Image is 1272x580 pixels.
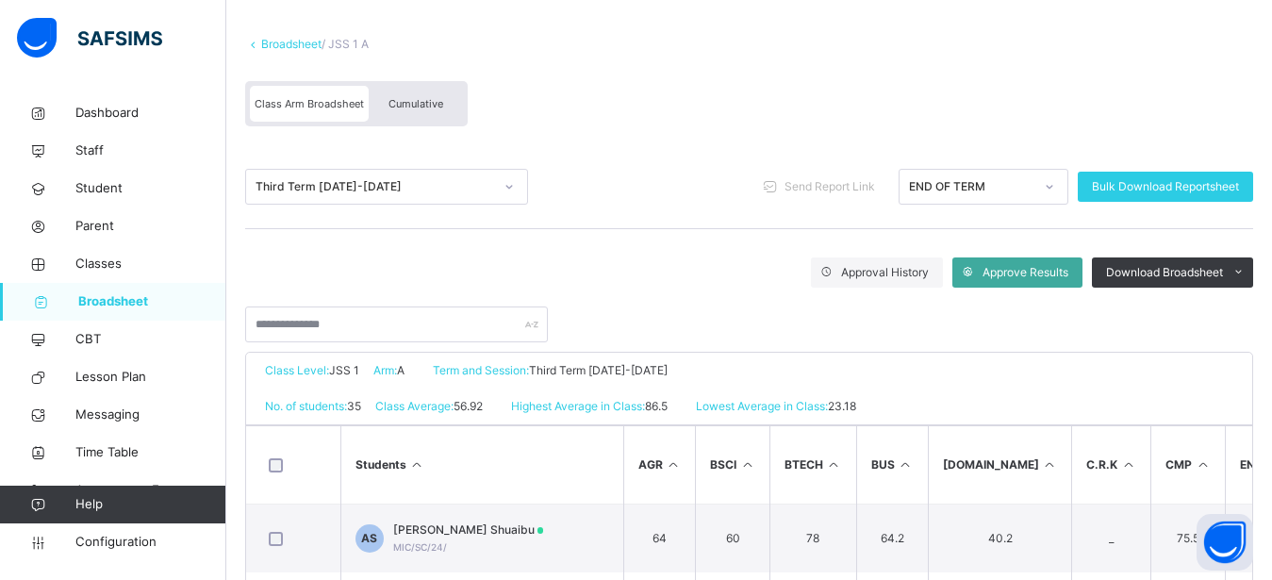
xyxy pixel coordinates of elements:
span: Lesson Plan [75,368,226,387]
i: Sort in Ascending Order [1042,457,1058,472]
td: 64.2 [856,505,928,573]
span: Messaging [75,406,226,424]
span: Configuration [75,533,225,552]
span: A [397,363,405,377]
th: BTECH [770,426,857,505]
button: Open asap [1197,514,1253,571]
span: Highest Average in Class: [511,399,645,413]
span: Class Average: [375,399,454,413]
th: BUS [856,426,928,505]
td: _ [1072,505,1151,573]
span: Approval History [841,264,929,281]
span: Send Report Link [785,178,875,195]
i: Sort in Ascending Order [1195,457,1211,472]
span: JSS 1 [329,363,359,377]
span: Bulk Download Reportsheet [1092,178,1239,195]
td: 78 [770,505,857,573]
span: / JSS 1 A [322,37,369,51]
span: Arm: [373,363,397,377]
a: Broadsheet [261,37,322,51]
span: No. of students: [265,399,347,413]
span: 56.92 [454,399,483,413]
span: Term and Session: [433,363,529,377]
td: 64 [623,505,696,573]
i: Sort in Ascending Order [898,457,914,472]
span: Class Arm Broadsheet [255,97,364,110]
span: MIC/SC/24/ [393,541,447,553]
span: Broadsheet [78,292,226,311]
th: C.R.K [1072,426,1151,505]
span: 23.18 [828,399,856,413]
span: Lowest Average in Class: [696,399,828,413]
span: Class Level: [265,363,329,377]
span: AS [361,530,377,547]
span: Cumulative [388,97,443,110]
th: CMP [1151,426,1226,505]
div: Third Term [DATE]-[DATE] [256,178,493,195]
span: Staff [75,141,226,160]
span: Download Broadsheet [1106,264,1223,281]
div: END OF TERM [909,178,1033,195]
i: Sort in Ascending Order [739,457,755,472]
span: 86.5 [645,399,668,413]
i: Sort Ascending [409,457,425,472]
span: Dashboard [75,104,226,123]
i: Sort in Ascending Order [1120,457,1136,472]
span: Parent [75,217,226,236]
th: [DOMAIN_NAME] [928,426,1072,505]
th: Students [340,426,623,505]
i: Sort in Ascending Order [666,457,682,472]
span: Time Table [75,443,226,462]
span: CBT [75,330,226,349]
span: Assessment Format [75,481,226,500]
span: Student [75,179,226,198]
td: 75.5 [1151,505,1226,573]
td: 40.2 [928,505,1072,573]
th: BSCI [696,426,770,505]
span: Help [75,495,225,514]
i: Sort in Ascending Order [826,457,842,472]
span: Classes [75,255,226,273]
span: [PERSON_NAME] Shuaibu [393,522,544,539]
span: 35 [347,399,361,413]
th: AGR [623,426,696,505]
span: Third Term [DATE]-[DATE] [529,363,668,377]
img: safsims [17,18,162,58]
span: Approve Results [983,264,1068,281]
td: 60 [696,505,770,573]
